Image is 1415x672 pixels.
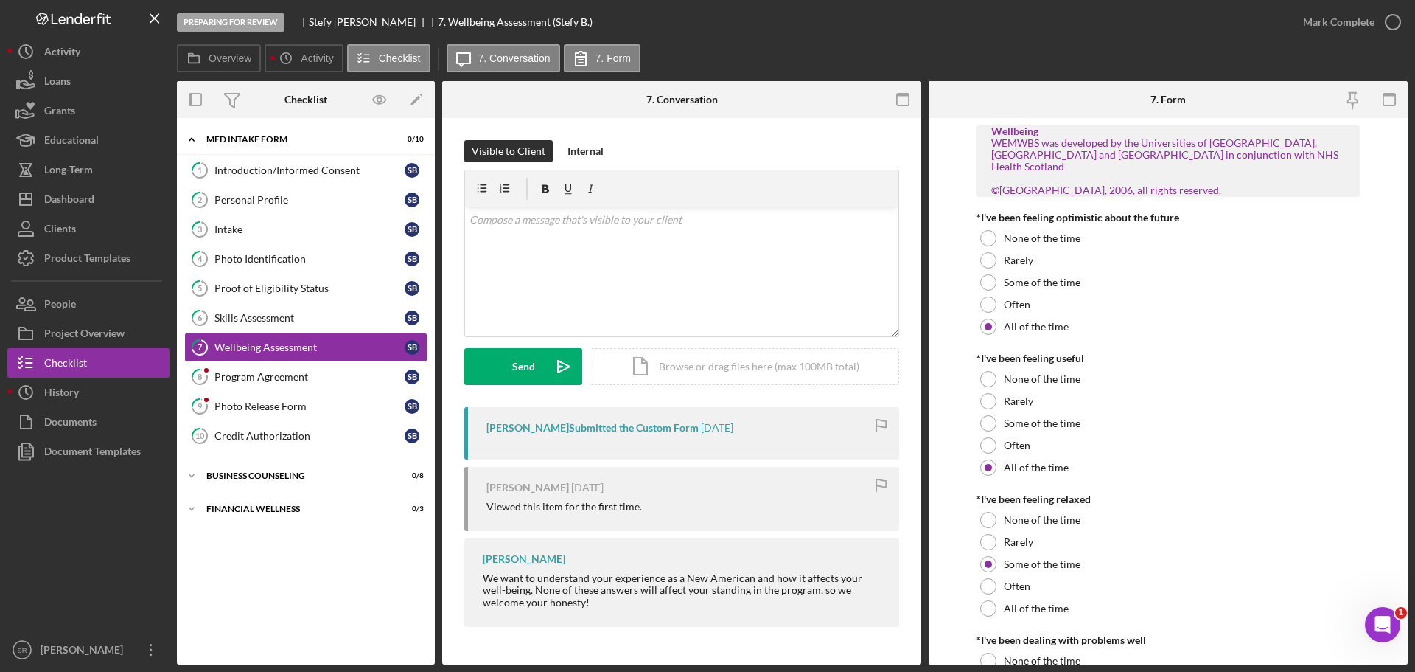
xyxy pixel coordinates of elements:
label: Often [1004,581,1030,592]
div: S B [405,193,419,207]
a: 4Photo IdentificationSB [184,244,427,274]
label: None of the time [1004,514,1080,526]
div: S B [405,429,419,443]
div: Financial Wellness [206,505,387,513]
div: Proof of Eligibility Status [214,283,405,294]
div: Viewed this item for the first time. [486,501,642,513]
div: [PERSON_NAME] [37,635,133,668]
div: *I've been feeling optimistic about the future [976,212,1360,224]
div: Product Templates [44,243,130,277]
div: Educational [44,125,99,159]
a: Activity [7,37,170,66]
div: Photo Release Form [214,401,405,412]
div: Wellbeing Assessment [214,342,405,353]
button: Long-Term [7,155,170,184]
label: All of the time [1004,603,1069,614]
tspan: 3 [198,224,202,234]
button: Dashboard [7,184,170,214]
div: 0 / 3 [397,505,424,513]
button: Checklist [347,44,430,72]
button: 7. Conversation [447,44,560,72]
div: People [44,289,76,322]
div: Skills Assessment [214,312,405,324]
tspan: 6 [198,313,203,322]
label: All of the time [1004,462,1069,474]
button: Send [464,348,582,385]
label: All of the time [1004,321,1069,333]
div: S B [405,340,419,355]
div: Stefy [PERSON_NAME] [309,16,428,28]
label: Checklist [379,52,421,64]
tspan: 7 [198,342,203,352]
div: S B [405,370,419,384]
label: Some of the time [1004,558,1080,570]
button: Educational [7,125,170,155]
div: Loans [44,66,71,100]
div: Mark Complete [1303,7,1374,37]
button: Mark Complete [1288,7,1408,37]
button: Project Overview [7,319,170,348]
div: Checklist [44,348,87,381]
label: Often [1004,299,1030,311]
div: Intake [214,224,405,235]
a: 2Personal ProfileSB [184,185,427,215]
label: None of the time [1004,232,1080,244]
button: Product Templates [7,243,170,273]
div: Dashboard [44,184,94,218]
a: 7Wellbeing AssessmentSB [184,333,427,362]
label: None of the time [1004,655,1080,667]
time: 2025-10-10 16:47 [701,422,733,434]
div: *I've been feeling useful [976,353,1360,364]
button: 7. Form [564,44,640,72]
div: [PERSON_NAME] [483,553,565,565]
label: Overview [209,52,251,64]
div: We want to understand your experience as a New American and how it affects your well-being. None ... [483,572,884,608]
button: Checklist [7,348,170,378]
tspan: 8 [198,372,202,381]
tspan: 2 [198,195,202,204]
button: Grants [7,96,170,125]
button: Loans [7,66,170,96]
button: Documents [7,407,170,437]
tspan: 1 [198,165,202,175]
div: Internal [567,140,604,162]
div: [PERSON_NAME] [486,482,569,493]
div: Send [512,348,535,385]
label: Often [1004,440,1030,451]
div: Clients [44,214,76,247]
a: 5Proof of Eligibility StatusSB [184,274,427,303]
button: Visible to Client [464,140,553,162]
div: Credit Authorization [214,430,405,442]
tspan: 9 [198,401,203,411]
button: People [7,289,170,319]
div: Documents [44,407,97,440]
label: None of the time [1004,373,1080,385]
div: [PERSON_NAME] Submitted the Custom Form [486,422,699,434]
div: *I've been feeling relaxed [976,493,1360,505]
button: Clients [7,214,170,243]
div: 7. Wellbeing Assessment (Stefy B.) [438,16,593,28]
div: 0 / 8 [397,471,424,480]
div: Personal Profile [214,194,405,206]
div: S B [405,399,419,414]
button: Internal [560,140,611,162]
div: S B [405,252,419,266]
a: 1Introduction/Informed ConsentSB [184,156,427,185]
iframe: Intercom live chat [1365,607,1400,642]
tspan: 10 [195,431,205,440]
label: Rarely [1004,395,1033,407]
button: Document Templates [7,437,170,466]
label: 7. Form [595,52,631,64]
div: Business Counseling [206,471,387,480]
div: 7. Form [1150,94,1186,105]
label: Activity [301,52,333,64]
time: 2025-10-10 16:40 [571,482,604,493]
span: 1 [1395,607,1407,619]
